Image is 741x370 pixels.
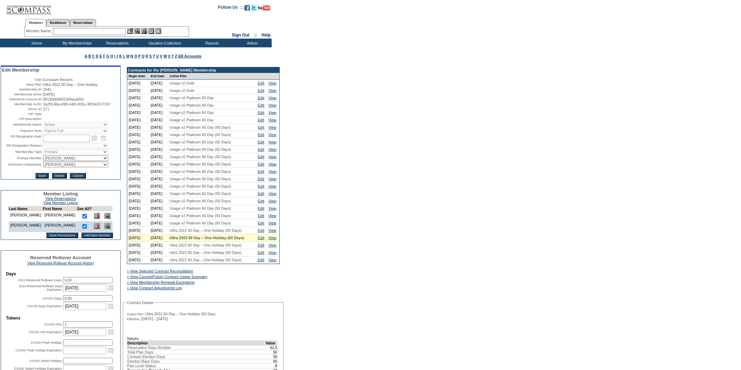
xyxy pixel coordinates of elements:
[170,206,231,210] span: Usage v2 Platinum 60 Day (50 Days)
[268,103,277,107] a: View
[2,128,42,134] td: Payment Term:
[148,28,154,34] img: Reservations
[127,87,149,94] td: [DATE]
[265,341,278,345] td: Value
[170,199,231,203] span: Usage v2 Platinum 60 Day (50 Days)
[43,211,77,222] td: [PERSON_NAME]
[258,125,264,129] a: Edit
[127,249,149,256] td: [DATE]
[127,275,208,279] a: » View Current/Future Contract Usage Summary
[2,92,42,96] td: Membership Since:
[258,258,264,262] a: Edit
[170,228,242,233] span: Ultra 2022 60 Day – One Holiday (50 Days)
[149,242,168,249] td: [DATE]
[170,214,231,218] span: Usage v2 Platinum 60 Day (50 Days)
[114,54,115,58] a: I
[149,87,168,94] td: [DATE]
[19,284,62,291] label: 2015 Reserved Rollover Days Expiration:
[43,78,73,82] span: Exclusive Resorts
[254,33,257,38] span: ::
[178,54,201,58] a: ER Accounts
[127,359,159,363] span: Election Base Days
[265,363,278,368] td: -8
[153,54,155,58] a: T
[127,146,149,153] td: [DATE]
[16,39,56,47] td: Home
[149,94,168,102] td: [DATE]
[258,96,264,100] a: Edit
[149,116,168,124] td: [DATE]
[107,284,115,292] a: Open the calendar popup.
[2,67,39,73] span: Edit Membership
[149,175,168,183] td: [DATE]
[258,147,264,152] a: Edit
[268,110,277,115] a: View
[170,147,231,152] span: Usage v2 Platinum 60 Day (50 Days)
[268,191,277,196] a: View
[268,162,277,166] a: View
[2,97,42,101] td: Salesforce Account ID:
[149,139,168,146] td: [DATE]
[258,81,264,85] a: Edit
[145,54,148,58] a: R
[268,118,277,122] a: View
[258,110,264,115] a: Edit
[2,162,42,167] td: Exclusive Ambassador:
[52,173,67,179] input: Delete
[149,54,152,58] a: S
[268,206,277,210] a: View
[149,124,168,131] td: [DATE]
[2,143,42,148] td: ER Resignation Reason:
[96,54,98,58] a: D
[258,184,264,188] a: Edit
[2,149,42,155] td: Membership Type:
[43,82,98,87] span: Ultra 2022 60 Day – One Holiday
[170,162,231,166] span: Usage v2 Platinum 60 Day (50 Days)
[127,80,149,87] td: [DATE]
[170,221,231,225] span: Usage v2 Platinum 60 Day (50 Days)
[134,54,137,58] a: O
[149,227,168,234] td: [DATE]
[45,196,76,201] a: View Reservations
[268,243,277,247] a: View
[268,258,277,262] a: View
[43,297,62,300] label: COVID Days:
[127,355,165,359] span: Contract Election Days
[127,350,153,354] span: Total Plan Days
[170,169,231,174] span: Usage v2 Platinum 60 Day (50 Days)
[127,312,144,316] span: Active Plan:
[126,54,129,58] a: M
[44,323,62,326] label: COVID ARs:
[119,54,122,58] a: K
[268,184,277,188] a: View
[127,197,149,205] td: [DATE]
[268,140,277,144] a: View
[145,312,215,316] span: Ultra 2022 60 Day – One Holiday (50 Day)
[6,271,115,276] td: Days
[127,102,149,109] td: [DATE]
[268,96,277,100] a: View
[127,280,195,284] a: » View Membership Renewal Exceptions
[218,4,243,13] td: Follow Us ::
[127,227,149,234] td: [DATE]
[268,125,277,129] a: View
[27,304,62,308] label: COVID Days Expiration:
[268,214,277,218] a: View
[168,54,170,58] a: X
[261,33,271,38] a: Help
[29,359,62,363] label: COVID Select Holiday:
[6,316,115,321] td: Tokens
[149,256,168,264] td: [DATE]
[268,250,277,255] a: View
[127,139,149,146] td: [DATE]
[170,177,231,181] span: Usage v2 Platinum 60 Day (50 Days)
[258,155,264,159] a: Edit
[258,5,270,11] img: Subscribe to our YouTube Channel
[258,228,264,233] a: Edit
[43,207,77,211] td: First Name
[127,73,149,80] td: Begin Date
[127,67,279,73] td: Contracts for the [PERSON_NAME] Membership
[258,236,264,240] a: Edit
[268,199,277,203] a: View
[127,345,171,350] span: Reservation Days Number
